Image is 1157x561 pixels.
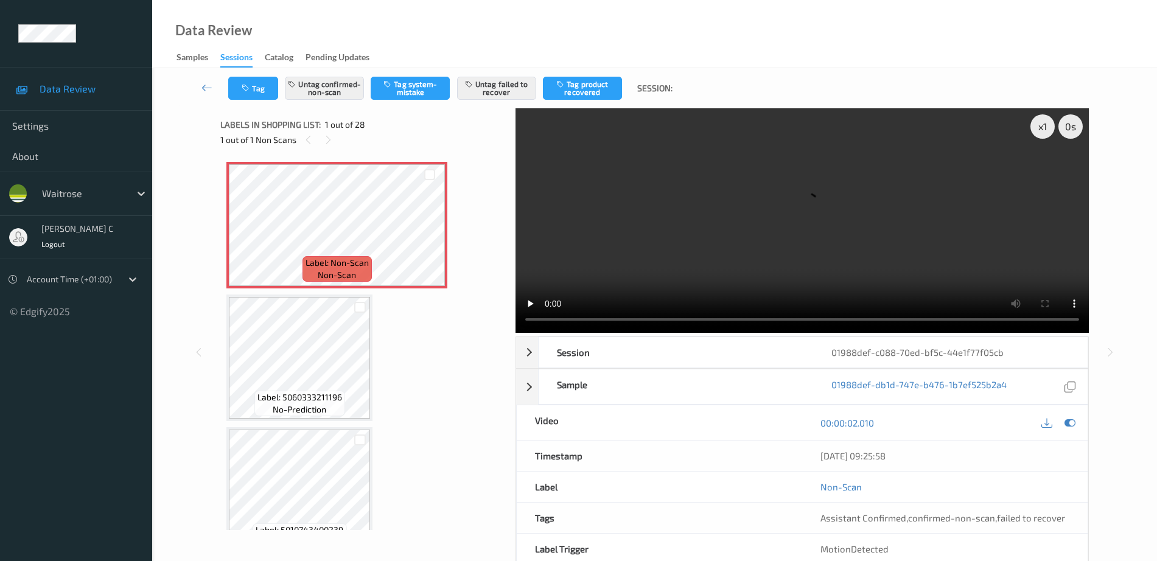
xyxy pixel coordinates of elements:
button: Untag confirmed-non-scan [285,77,364,100]
button: Untag failed to recover [457,77,536,100]
a: 00:00:02.010 [820,417,874,429]
span: , , [820,512,1065,523]
button: Tag product recovered [543,77,622,100]
span: no-prediction [273,403,326,416]
div: Session [539,337,813,368]
div: Data Review [175,24,252,37]
a: Non-Scan [820,481,862,493]
span: Label: 5010743400239 [256,524,343,536]
span: failed to recover [997,512,1065,523]
span: confirmed-non-scan [908,512,995,523]
div: Pending Updates [306,51,369,66]
button: Tag [228,77,278,100]
div: Label [517,472,802,502]
div: Catalog [265,51,293,66]
a: Pending Updates [306,49,382,66]
a: Samples [177,49,220,66]
div: Session01988def-c088-70ed-bf5c-44e1f77f05cb [516,336,1088,368]
div: Video [517,405,802,440]
a: Catalog [265,49,306,66]
div: x 1 [1030,114,1055,139]
div: Sample [539,369,813,404]
div: Samples [177,51,208,66]
span: Labels in shopping list: [220,119,321,131]
a: Sessions [220,49,265,68]
button: Tag system-mistake [371,77,450,100]
div: Timestamp [517,441,802,471]
div: 1 out of 1 Non Scans [220,132,507,147]
div: 0 s [1058,114,1083,139]
span: Assistant Confirmed [820,512,906,523]
span: Label: 5060333211196 [257,391,342,403]
span: 1 out of 28 [325,119,365,131]
div: Sessions [220,51,253,68]
span: Label: Non-Scan [306,257,369,269]
div: Sample01988def-db1d-747e-b476-1b7ef525b2a4 [516,369,1088,405]
div: Tags [517,503,802,533]
span: Session: [637,82,673,94]
div: 01988def-c088-70ed-bf5c-44e1f77f05cb [813,337,1088,368]
span: non-scan [318,269,356,281]
div: [DATE] 09:25:58 [820,450,1069,462]
a: 01988def-db1d-747e-b476-1b7ef525b2a4 [831,378,1007,395]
